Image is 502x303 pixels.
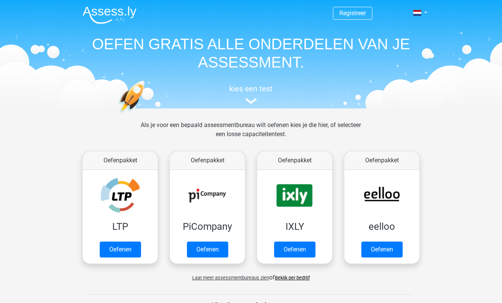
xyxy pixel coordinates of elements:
[100,242,141,257] a: Oefenen
[274,242,315,257] a: Oefenen
[275,275,310,281] a: Bekijk per bedrijf
[118,80,174,149] img: oefenen
[83,6,136,24] img: Assessly
[361,242,403,257] a: Oefenen
[245,98,257,104] img: assessment
[187,242,228,257] a: Oefenen
[77,84,425,104] a: kies een test
[339,9,366,17] a: Registreer
[77,35,425,71] h1: OEFEN GRATIS ALLE ONDERDELEN VAN JE ASSESSMENT.
[77,267,425,282] div: of
[135,121,367,148] div: Als je voor een bepaald assessmentbureau wilt oefenen kies je die hier, of selecteer een losse ca...
[192,275,269,281] span: Laat meer assessmentbureaus zien
[77,84,425,93] h5: kies een test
